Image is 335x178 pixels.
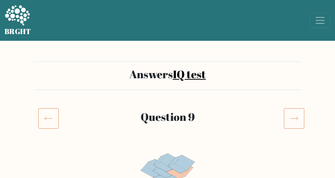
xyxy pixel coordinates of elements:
[4,27,31,36] h5: BRGHT
[173,67,206,82] a: IQ test
[310,13,331,28] button: Toggle navigation
[38,68,297,81] h2: Answers
[61,111,275,123] h2: Question 9
[4,3,31,38] a: BRGHT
